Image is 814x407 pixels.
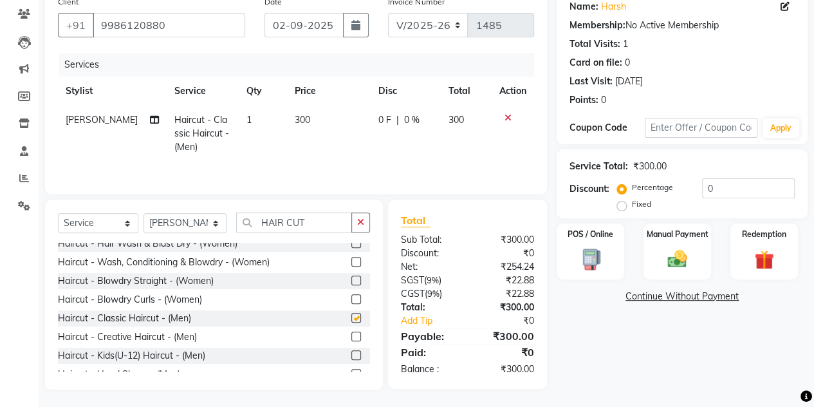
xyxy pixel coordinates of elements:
[633,160,667,173] div: ₹300.00
[391,314,480,328] a: Add Tip
[174,114,229,153] span: Haircut - Classic Haircut - (Men)
[467,274,544,287] div: ₹22.88
[569,19,625,32] div: Membership:
[427,289,439,299] span: 9%
[625,56,630,70] div: 0
[391,328,468,344] div: Payable:
[401,274,424,286] span: SGST
[632,182,673,193] label: Percentage
[58,274,214,288] div: Haircut - Blowdry Straight - (Women)
[58,13,94,37] button: +91
[467,233,544,247] div: ₹300.00
[569,182,609,196] div: Discount:
[66,114,138,126] span: [PERSON_NAME]
[391,301,468,314] div: Total:
[569,160,628,173] div: Service Total:
[748,248,780,272] img: _gift.svg
[93,13,245,37] input: Search by Name/Mobile/Email/Code
[58,349,205,363] div: Haircut - Kids(U-12) Haircut - (Men)
[480,314,544,328] div: ₹0
[645,118,757,138] input: Enter Offer / Coupon Code
[287,77,371,106] th: Price
[467,345,544,360] div: ₹0
[492,77,534,106] th: Action
[575,248,606,271] img: _pos-terminal.svg
[391,287,468,301] div: ( )
[239,77,287,106] th: Qty
[742,229,786,240] label: Redemption
[440,77,492,106] th: Total
[401,214,430,227] span: Total
[569,121,645,135] div: Coupon Code
[559,290,805,303] a: Continue Without Payment
[401,288,425,299] span: CGST
[569,75,613,88] div: Last Visit:
[396,113,399,127] span: |
[601,93,606,107] div: 0
[632,198,651,210] label: Fixed
[569,56,622,70] div: Card on file:
[236,213,352,232] input: Search or Scan
[58,256,270,269] div: Haircut - Wash, Conditioning & Blowdry - (Women)
[623,37,628,51] div: 1
[448,114,463,126] span: 300
[58,77,167,106] th: Stylist
[569,93,598,107] div: Points:
[661,248,693,270] img: _cash.svg
[467,287,544,301] div: ₹22.88
[647,229,708,240] label: Manual Payment
[58,368,180,381] div: Haircut - Head Shave - (Men)
[58,293,202,307] div: Haircut - Blowdry Curls - (Women)
[467,328,544,344] div: ₹300.00
[568,229,613,240] label: POS / Online
[615,75,643,88] div: [DATE]
[391,260,468,274] div: Net:
[58,330,197,344] div: Haircut - Creative Haircut - (Men)
[391,233,468,247] div: Sub Total:
[467,301,544,314] div: ₹300.00
[391,363,468,376] div: Balance :
[391,274,468,287] div: ( )
[59,53,544,77] div: Services
[404,113,420,127] span: 0 %
[58,237,237,251] div: Haircut - Hair Wash & Blast Dry - (Women)
[763,118,799,138] button: Apply
[391,345,468,360] div: Paid:
[295,114,310,126] span: 300
[58,312,191,325] div: Haircut - Classic Haircut - (Men)
[569,37,620,51] div: Total Visits:
[467,247,544,260] div: ₹0
[427,275,439,285] span: 9%
[246,114,252,126] span: 1
[167,77,239,106] th: Service
[569,19,795,32] div: No Active Membership
[391,247,468,260] div: Discount:
[371,77,440,106] th: Disc
[378,113,391,127] span: 0 F
[467,363,544,376] div: ₹300.00
[467,260,544,274] div: ₹254.24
